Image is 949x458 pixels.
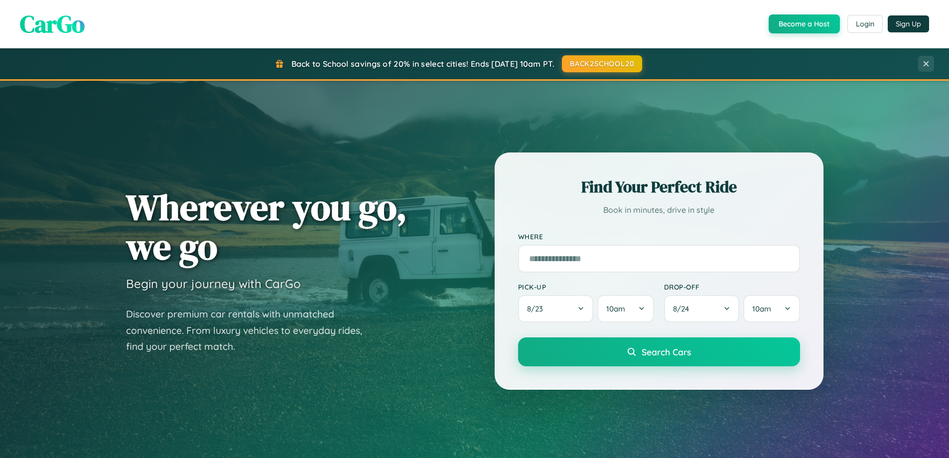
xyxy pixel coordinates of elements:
span: 10am [606,304,625,313]
span: Search Cars [642,346,691,357]
span: 10am [752,304,771,313]
label: Pick-up [518,283,654,291]
button: Login [847,15,883,33]
button: BACK2SCHOOL20 [562,55,642,72]
button: Sign Up [888,15,929,32]
span: 8 / 24 [673,304,694,313]
label: Where [518,232,800,241]
button: 10am [597,295,654,322]
label: Drop-off [664,283,800,291]
span: Back to School savings of 20% in select cities! Ends [DATE] 10am PT. [291,59,554,69]
p: Discover premium car rentals with unmatched convenience. From luxury vehicles to everyday rides, ... [126,306,375,355]
h1: Wherever you go, we go [126,187,407,266]
span: 8 / 23 [527,304,548,313]
span: CarGo [20,7,85,40]
p: Book in minutes, drive in style [518,203,800,217]
button: 10am [743,295,800,322]
h3: Begin your journey with CarGo [126,276,301,291]
button: 8/23 [518,295,594,322]
h2: Find Your Perfect Ride [518,176,800,198]
button: Become a Host [769,14,840,33]
button: Search Cars [518,337,800,366]
button: 8/24 [664,295,740,322]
